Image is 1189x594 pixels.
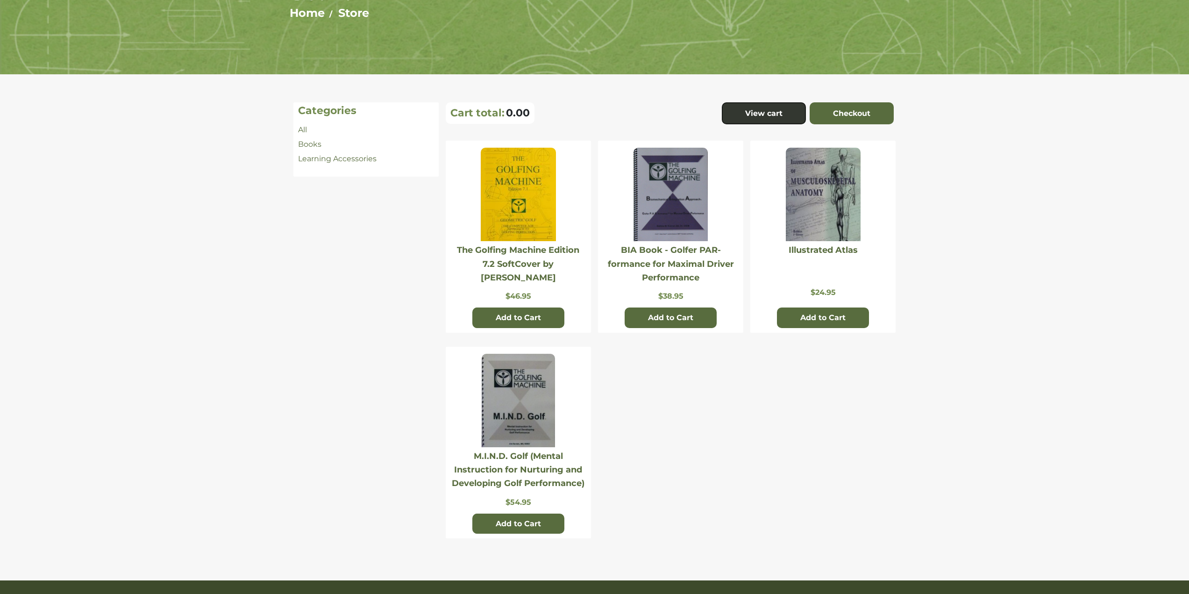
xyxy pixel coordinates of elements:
[482,354,555,447] img: Website-photo-MIND.jpg
[338,6,369,20] a: Store
[472,514,564,534] button: Add to Cart
[457,245,579,283] a: The Golfing Machine Edition 7.2 SoftCover by [PERSON_NAME]
[634,148,708,241] img: BIA Book - Golfer PAR-formance for Maximal Driver Performance
[298,154,377,163] a: Learning Accessories
[777,308,869,328] button: Add to Cart
[472,308,564,328] button: Add to Cart
[450,107,505,119] p: Cart total:
[625,308,717,328] button: Add to Cart
[481,148,555,241] img: The Golfing Machine Edition 7.2 SoftCover by Homer Kelley
[810,102,894,125] a: Checkout
[298,140,321,149] a: Books
[450,292,586,301] p: $46.95
[298,125,307,134] a: All
[450,498,586,507] p: $54.95
[608,245,734,283] a: BIA Book - Golfer PAR-formance for Maximal Driver Performance
[755,288,891,297] p: $24.95
[452,451,584,489] a: M.I.N.D. Golf (Mental Instruction for Nurturing and Developing Golf Performance)
[603,292,739,301] p: $38.95
[298,105,434,117] h4: Categories
[506,107,530,119] span: 0.00
[786,148,861,241] img: Illustrated Atlas
[290,6,325,20] a: Home
[789,245,858,255] a: Illustrated Atlas
[722,102,806,125] a: View cart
